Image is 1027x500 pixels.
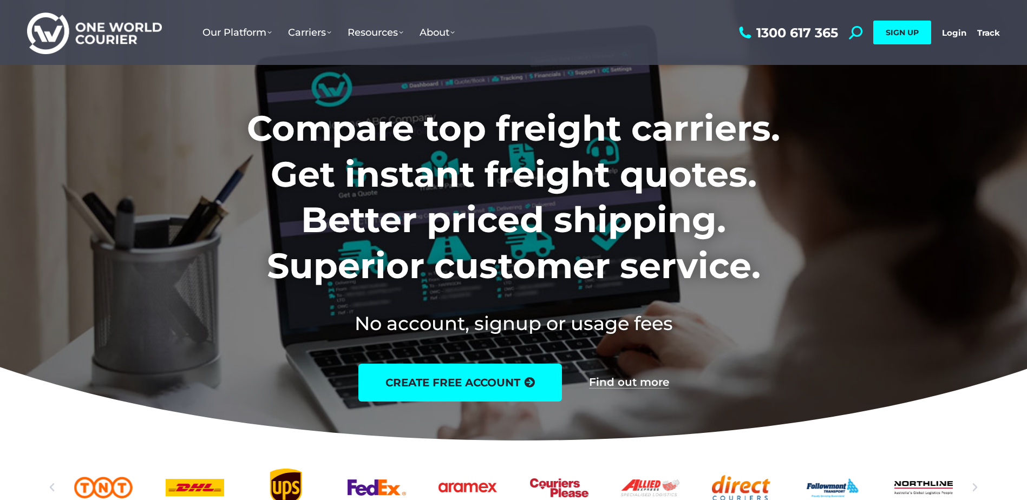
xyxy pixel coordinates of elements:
span: Resources [348,27,403,38]
h1: Compare top freight carriers. Get instant freight quotes. Better priced shipping. Superior custom... [175,106,852,288]
a: SIGN UP [873,21,931,44]
a: About [411,16,463,49]
a: 1300 617 365 [736,26,838,40]
a: create free account [358,364,562,402]
a: Track [977,28,1000,38]
a: Find out more [589,377,669,389]
img: One World Courier [27,11,162,55]
span: About [420,27,455,38]
a: Our Platform [194,16,280,49]
span: Carriers [288,27,331,38]
span: Our Platform [202,27,272,38]
a: Carriers [280,16,339,49]
h2: No account, signup or usage fees [175,310,852,337]
a: Resources [339,16,411,49]
span: SIGN UP [886,28,919,37]
a: Login [942,28,966,38]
